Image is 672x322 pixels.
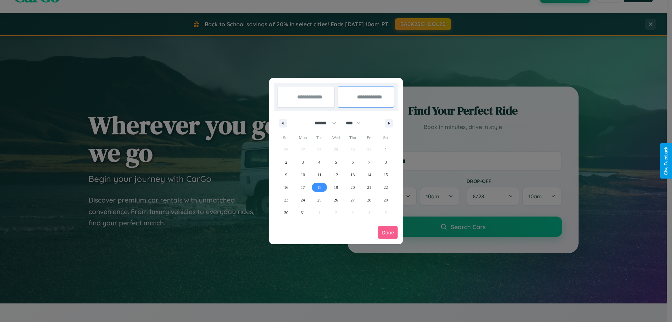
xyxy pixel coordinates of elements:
span: Mon [294,132,311,143]
button: 15 [378,169,394,181]
span: 28 [367,194,371,206]
span: 25 [317,194,322,206]
span: 14 [367,169,371,181]
button: 22 [378,181,394,194]
span: 1 [385,143,387,156]
button: 1 [378,143,394,156]
span: 13 [350,169,355,181]
button: 31 [294,206,311,219]
button: 4 [311,156,328,169]
span: 8 [385,156,387,169]
span: Thu [344,132,361,143]
button: 18 [311,181,328,194]
button: 29 [378,194,394,206]
div: Give Feedback [664,147,668,175]
span: 19 [334,181,338,194]
span: Fri [361,132,377,143]
button: 28 [361,194,377,206]
span: 29 [384,194,388,206]
span: 23 [284,194,288,206]
span: 21 [367,181,371,194]
button: 17 [294,181,311,194]
button: Done [378,226,398,239]
button: 16 [278,181,294,194]
button: 30 [278,206,294,219]
span: 7 [368,156,370,169]
span: 15 [384,169,388,181]
span: Sat [378,132,394,143]
button: 13 [344,169,361,181]
button: 9 [278,169,294,181]
span: 24 [301,194,305,206]
span: 22 [384,181,388,194]
span: 4 [318,156,321,169]
button: 19 [328,181,344,194]
span: 12 [334,169,338,181]
button: 2 [278,156,294,169]
span: 2 [285,156,287,169]
button: 3 [294,156,311,169]
span: Tue [311,132,328,143]
button: 25 [311,194,328,206]
span: 11 [317,169,322,181]
button: 27 [344,194,361,206]
span: Sun [278,132,294,143]
span: 5 [335,156,337,169]
button: 24 [294,194,311,206]
span: 16 [284,181,288,194]
span: 10 [301,169,305,181]
span: 17 [301,181,305,194]
span: 6 [351,156,353,169]
button: 8 [378,156,394,169]
button: 21 [361,181,377,194]
button: 12 [328,169,344,181]
span: 31 [301,206,305,219]
span: 26 [334,194,338,206]
button: 11 [311,169,328,181]
button: 10 [294,169,311,181]
span: 27 [350,194,355,206]
button: 23 [278,194,294,206]
span: 3 [302,156,304,169]
button: 20 [344,181,361,194]
span: 18 [317,181,322,194]
button: 5 [328,156,344,169]
span: Wed [328,132,344,143]
span: 30 [284,206,288,219]
button: 6 [344,156,361,169]
button: 14 [361,169,377,181]
button: 7 [361,156,377,169]
span: 9 [285,169,287,181]
button: 26 [328,194,344,206]
span: 20 [350,181,355,194]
